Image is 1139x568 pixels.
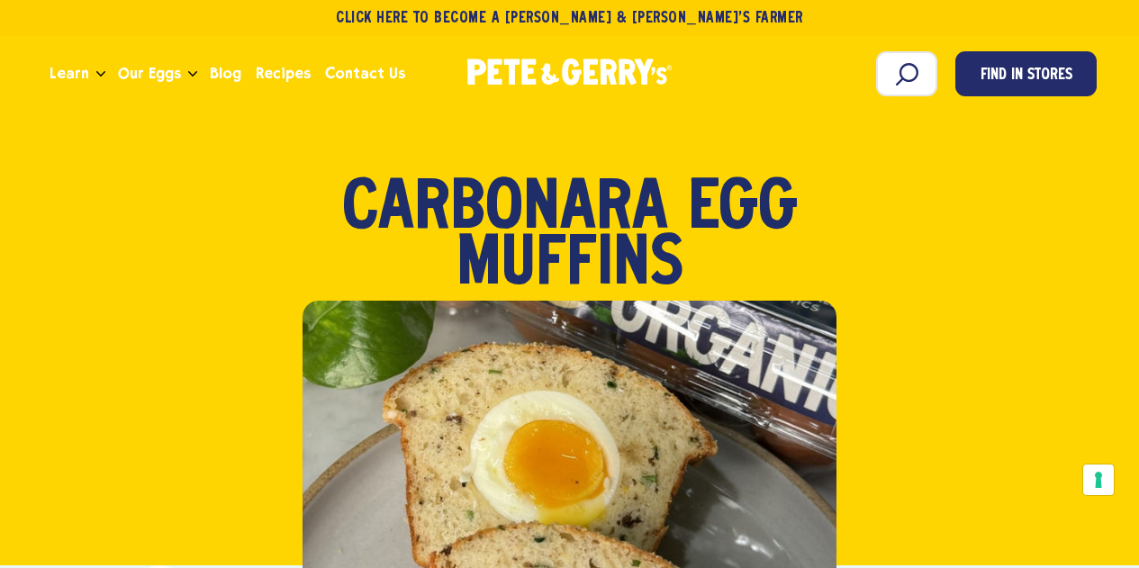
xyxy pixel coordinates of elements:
button: Open the dropdown menu for Our Eggs [188,71,197,77]
span: Recipes [256,62,311,85]
span: Muffins [457,238,683,293]
button: Your consent preferences for tracking technologies [1083,464,1114,495]
span: Blog [210,62,241,85]
input: Search [876,51,937,96]
span: Contact Us [325,62,405,85]
button: Open the dropdown menu for Learn [96,71,105,77]
span: Find in Stores [981,64,1072,88]
span: Our Eggs [118,62,181,85]
a: Recipes [249,50,318,98]
a: Our Eggs [111,50,188,98]
a: Blog [203,50,249,98]
a: Find in Stores [955,51,1097,96]
a: Learn [42,50,96,98]
span: Carbonara [342,182,668,238]
span: Learn [50,62,89,85]
a: Contact Us [318,50,412,98]
span: Egg [688,182,798,238]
